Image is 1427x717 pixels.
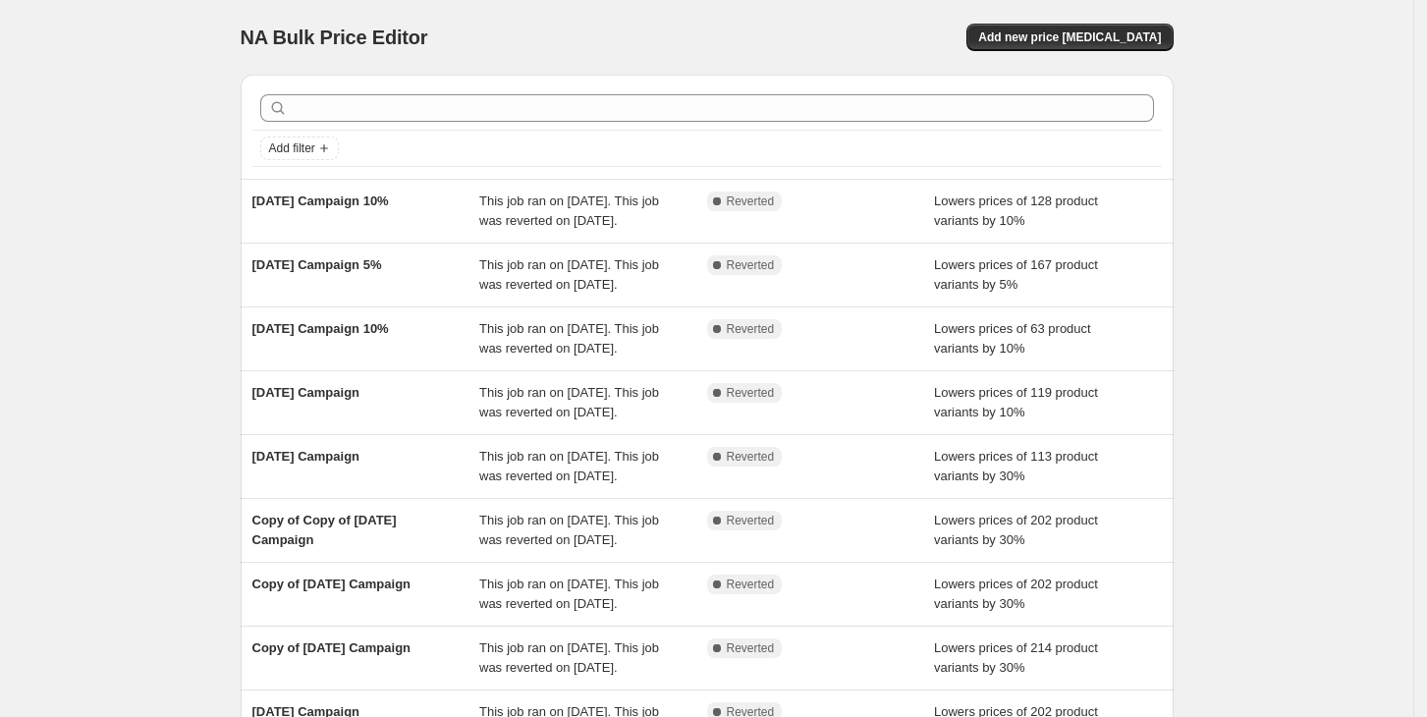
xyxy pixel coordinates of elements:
[241,27,428,48] span: NA Bulk Price Editor
[260,137,339,160] button: Add filter
[727,449,775,465] span: Reverted
[727,193,775,209] span: Reverted
[479,321,659,356] span: This job ran on [DATE]. This job was reverted on [DATE].
[934,385,1098,419] span: Lowers prices of 119 product variants by 10%
[934,513,1098,547] span: Lowers prices of 202 product variants by 30%
[934,640,1098,675] span: Lowers prices of 214 product variants by 30%
[252,385,360,400] span: [DATE] Campaign
[727,513,775,528] span: Reverted
[252,513,397,547] span: Copy of Copy of [DATE] Campaign
[727,257,775,273] span: Reverted
[727,640,775,656] span: Reverted
[479,449,659,483] span: This job ran on [DATE]. This job was reverted on [DATE].
[479,577,659,611] span: This job ran on [DATE]. This job was reverted on [DATE].
[727,577,775,592] span: Reverted
[934,577,1098,611] span: Lowers prices of 202 product variants by 30%
[934,321,1091,356] span: Lowers prices of 63 product variants by 10%
[479,385,659,419] span: This job ran on [DATE]. This job was reverted on [DATE].
[479,513,659,547] span: This job ran on [DATE]. This job was reverted on [DATE].
[934,257,1098,292] span: Lowers prices of 167 product variants by 5%
[934,449,1098,483] span: Lowers prices of 113 product variants by 30%
[252,577,412,591] span: Copy of [DATE] Campaign
[934,193,1098,228] span: Lowers prices of 128 product variants by 10%
[978,29,1161,45] span: Add new price [MEDICAL_DATA]
[727,321,775,337] span: Reverted
[252,640,412,655] span: Copy of [DATE] Campaign
[252,449,360,464] span: [DATE] Campaign
[479,257,659,292] span: This job ran on [DATE]. This job was reverted on [DATE].
[252,257,382,272] span: [DATE] Campaign 5%
[479,193,659,228] span: This job ran on [DATE]. This job was reverted on [DATE].
[269,140,315,156] span: Add filter
[479,640,659,675] span: This job ran on [DATE]. This job was reverted on [DATE].
[966,24,1173,51] button: Add new price [MEDICAL_DATA]
[727,385,775,401] span: Reverted
[252,193,389,208] span: [DATE] Campaign 10%
[252,321,389,336] span: [DATE] Campaign 10%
